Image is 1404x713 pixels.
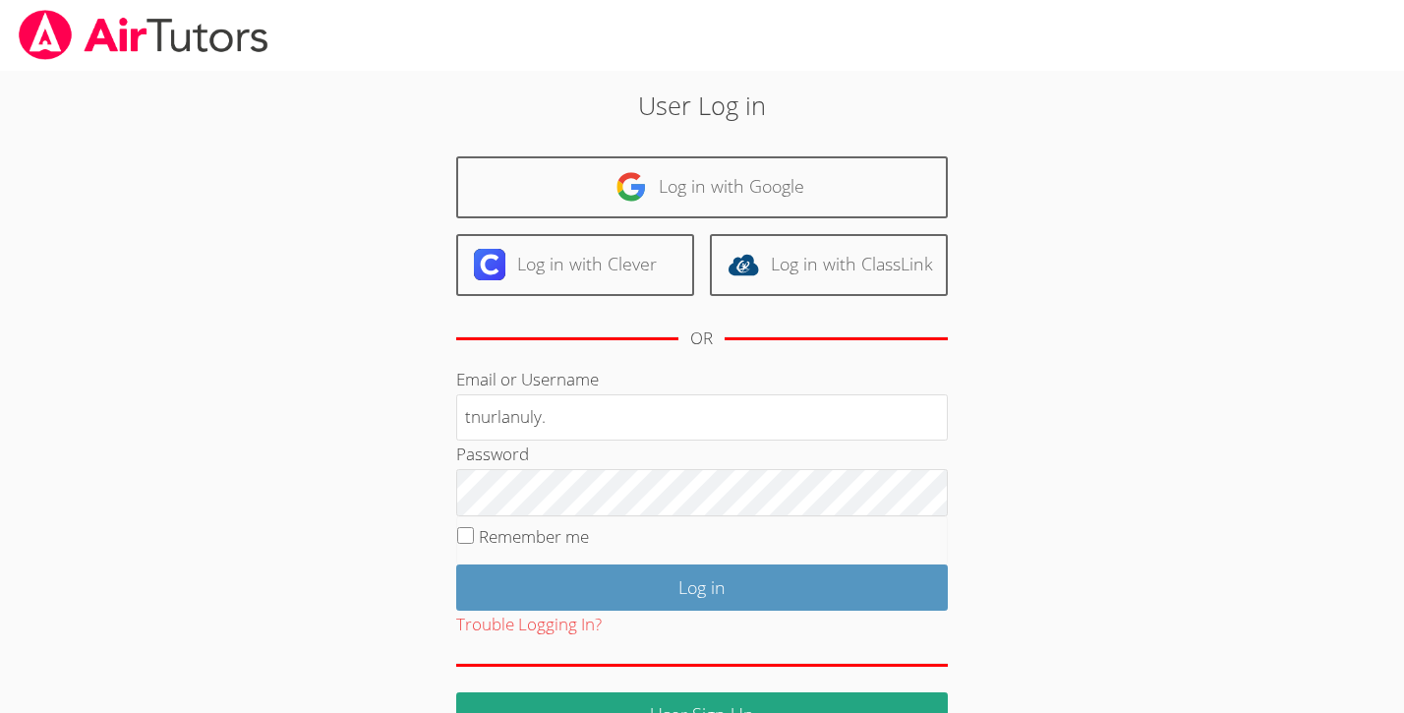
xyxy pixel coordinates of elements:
[690,325,713,353] div: OR
[456,368,599,390] label: Email or Username
[728,249,759,280] img: classlink-logo-d6bb404cc1216ec64c9a2012d9dc4662098be43eaf13dc465df04b49fa7ab582.svg
[710,234,948,296] a: Log in with ClassLink
[615,171,647,203] img: google-logo-50288ca7cdecda66e5e0955fdab243c47b7ad437acaf1139b6f446037453330a.svg
[474,249,505,280] img: clever-logo-6eab21bc6e7a338710f1a6ff85c0baf02591cd810cc4098c63d3a4b26e2feb20.svg
[479,525,589,548] label: Remember me
[456,443,529,465] label: Password
[456,611,602,639] button: Trouble Logging In?
[456,564,948,611] input: Log in
[17,10,270,60] img: airtutors_banner-c4298cdbf04f3fff15de1276eac7730deb9818008684d7c2e4769d2f7ddbe033.png
[456,234,694,296] a: Log in with Clever
[322,87,1081,124] h2: User Log in
[456,156,948,218] a: Log in with Google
